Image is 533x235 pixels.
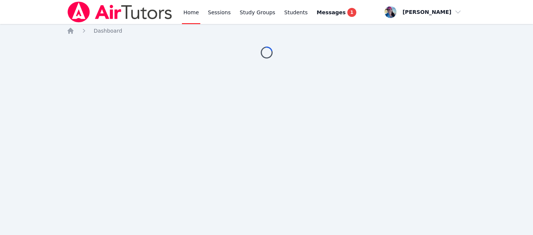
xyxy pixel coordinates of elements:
[67,2,173,23] img: Air Tutors
[317,9,345,16] span: Messages
[347,8,356,17] span: 1
[94,28,122,34] span: Dashboard
[94,27,122,35] a: Dashboard
[67,27,467,35] nav: Breadcrumb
